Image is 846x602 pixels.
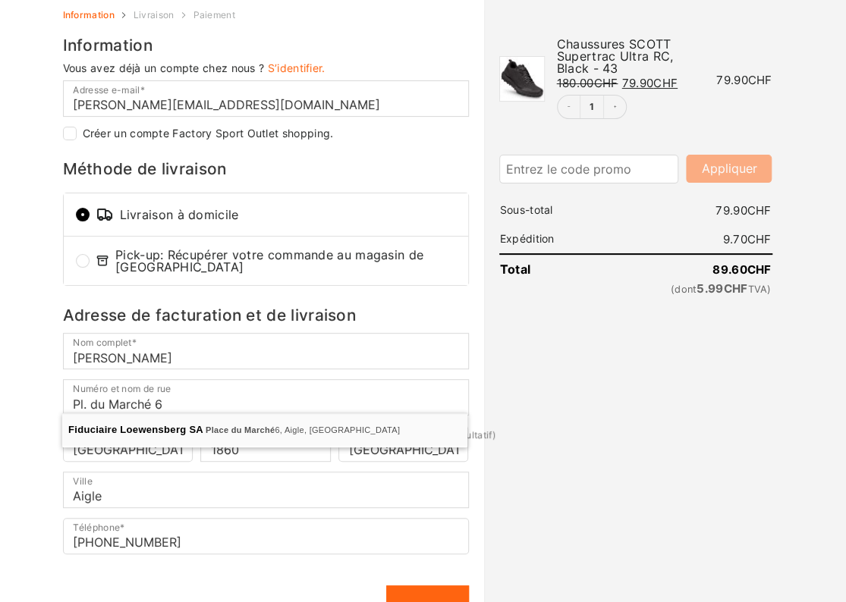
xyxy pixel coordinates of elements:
[68,424,203,435] span: Fiduciaire Loewensberg SA
[603,96,626,118] button: Incrément
[268,61,326,74] a: S’identifier.
[558,96,580,118] button: Décrémentation
[63,518,469,554] input: Téléphone
[722,232,771,246] bdi: 9.70
[63,333,469,369] input: Nom complet
[193,11,235,20] a: Paiement
[63,80,469,117] input: Adresse e-mail
[63,379,469,415] input: Numéro et nom de rue
[499,233,590,245] th: Expédition
[747,232,772,246] span: CHF
[63,38,469,54] h3: Information
[63,308,469,324] h3: Adresse de facturation et de livraison
[63,472,469,508] input: Ville
[580,102,603,111] a: Modifier
[557,36,674,76] span: Chaussures SCOTT Supertrac Ultra RC, Black - 43
[593,76,618,90] span: CHF
[591,283,772,295] small: (dont TVA)
[723,281,747,296] span: CHF
[697,281,747,296] span: 5.99
[747,262,772,277] span: CHF
[134,11,175,20] a: Livraison
[63,161,469,177] h3: Méthode de livraison
[499,204,590,216] th: Sous-total
[63,61,265,74] span: Vous avez déjà un compte chez nous ?
[499,262,590,276] th: Total
[748,73,772,87] span: CHF
[96,249,456,273] span: Pick-up: Récupérer votre commande au magasin de [GEOGRAPHIC_DATA]
[499,155,679,183] input: Entrez le code promo
[622,76,678,90] bdi: 79.90
[206,425,400,434] span: 6, Aigle, [GEOGRAPHIC_DATA]
[83,128,334,139] label: Créer un compte Factory Sport Outlet shopping.
[96,205,456,224] span: Livraison à domicile
[747,203,772,218] span: CHF
[653,76,678,90] span: CHF
[715,203,771,218] bdi: 79.90
[63,11,115,20] a: Information
[557,76,618,90] bdi: 180.00
[206,425,275,434] span: Place du Marché
[712,262,771,277] bdi: 89.60
[716,73,772,87] bdi: 79.90
[686,155,772,183] button: Appliquer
